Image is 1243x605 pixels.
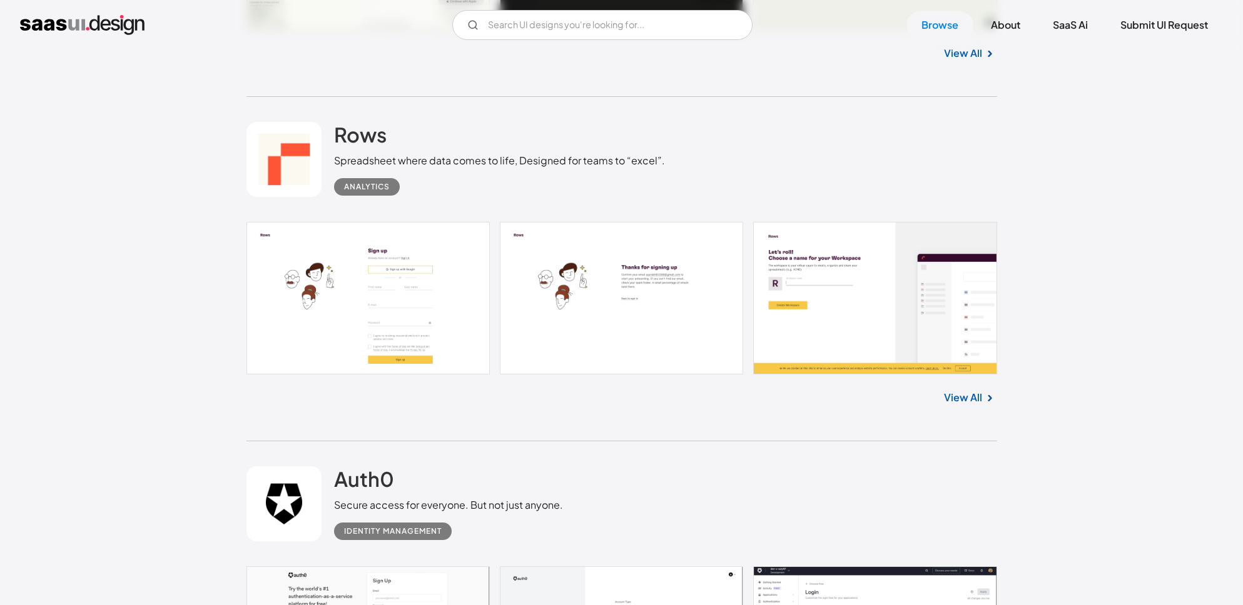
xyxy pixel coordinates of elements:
[334,122,387,153] a: Rows
[976,11,1035,39] a: About
[344,524,442,539] div: Identity Management
[20,15,145,35] a: home
[344,179,390,194] div: Analytics
[906,11,973,39] a: Browse
[1105,11,1223,39] a: Submit UI Request
[334,497,563,512] div: Secure access for everyone. But not just anyone.
[944,390,982,405] a: View All
[452,10,753,40] input: Search UI designs you're looking for...
[944,46,982,61] a: View All
[334,466,394,497] a: Auth0
[334,122,387,147] h2: Rows
[334,466,394,491] h2: Auth0
[452,10,753,40] form: Email Form
[1038,11,1103,39] a: SaaS Ai
[334,153,665,168] div: Spreadsheet where data comes to life, Designed for teams to “excel”.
